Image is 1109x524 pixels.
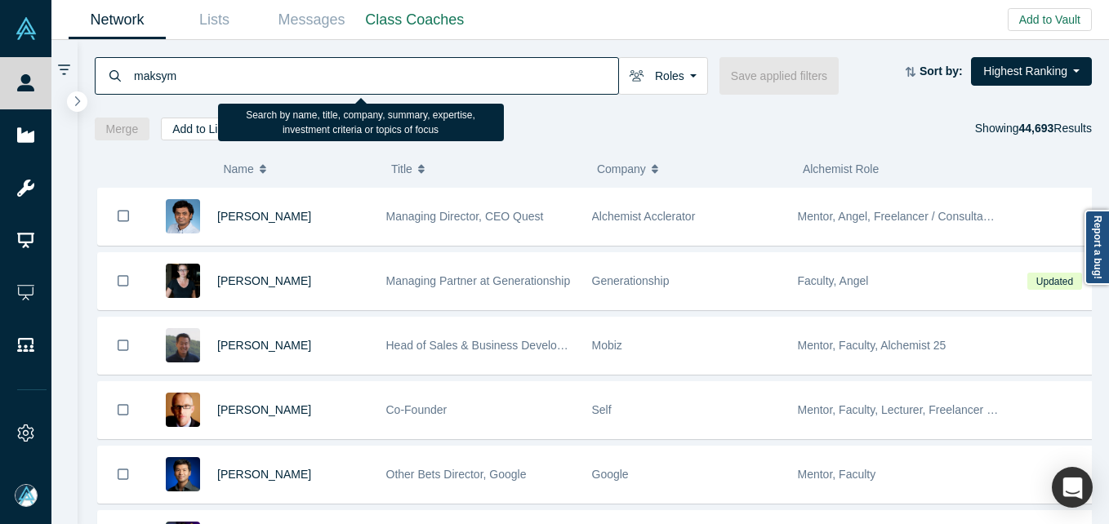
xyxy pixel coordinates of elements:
button: Title [391,152,580,186]
img: Michael Chang's Profile Image [166,328,200,362]
button: Add to Vault [1008,8,1092,31]
button: Roles [618,57,708,95]
a: [PERSON_NAME] [217,339,311,352]
strong: 44,693 [1018,122,1053,135]
span: Managing Director, CEO Quest [386,210,544,223]
button: Bookmark [98,188,149,245]
span: Results [1018,122,1092,135]
button: Highest Ranking [971,57,1092,86]
div: Showing [975,118,1092,140]
span: Faculty, Angel [798,274,869,287]
span: Company [597,152,646,186]
span: Title [391,152,412,186]
span: Alchemist Acclerator [592,210,696,223]
span: Updated [1027,273,1081,290]
img: Gnani Palanikumar's Profile Image [166,199,200,233]
span: Google [592,468,629,481]
span: Other Bets Director, Google [386,468,527,481]
img: Rachel Chalmers's Profile Image [166,264,200,298]
a: Network [69,1,166,39]
button: Save applied filters [719,57,839,95]
span: Generationship [592,274,670,287]
img: Steven Kan's Profile Image [166,457,200,491]
a: Messages [263,1,360,39]
button: Bookmark [98,253,149,309]
span: Self [592,403,612,416]
a: [PERSON_NAME] [217,274,311,287]
a: [PERSON_NAME] [217,468,311,481]
button: Name [223,152,374,186]
span: Name [223,152,253,186]
button: Bookmark [98,382,149,438]
img: Robert Winder's Profile Image [166,393,200,427]
button: Add to List [161,118,238,140]
img: Mia Scott's Account [15,484,38,507]
a: Lists [166,1,263,39]
span: Mentor, Faculty [798,468,876,481]
button: Company [597,152,786,186]
input: Search by name, title, company, summary, expertise, investment criteria or topics of focus [132,56,618,95]
button: Bookmark [98,318,149,374]
span: Mobiz [592,339,622,352]
span: Mentor, Faculty, Alchemist 25 [798,339,946,352]
img: Alchemist Vault Logo [15,17,38,40]
a: [PERSON_NAME] [217,210,311,223]
span: Alchemist Role [803,162,879,175]
a: Report a bug! [1085,210,1109,285]
button: Bookmark [98,446,149,503]
span: Managing Partner at Generationship [386,274,571,287]
button: Merge [95,118,150,140]
a: Class Coaches [360,1,470,39]
a: [PERSON_NAME] [217,403,311,416]
span: Co-Founder [386,403,448,416]
strong: Sort by: [920,64,963,78]
span: Head of Sales & Business Development (interim) [386,339,634,352]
